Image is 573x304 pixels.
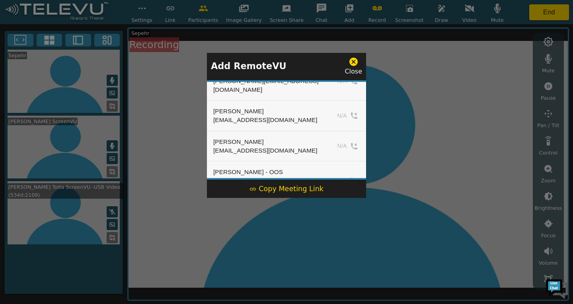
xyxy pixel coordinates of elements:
[14,37,33,57] img: d_736959983_company_1615157101543_736959983
[213,168,321,176] div: [PERSON_NAME] - OOS
[41,42,134,52] div: Chat with us now
[213,116,318,124] div: [EMAIL_ADDRESS][DOMAIN_NAME]
[213,107,318,116] div: [PERSON_NAME]
[345,57,362,76] div: Close
[4,217,152,245] textarea: Type your message and hit 'Enter'
[213,137,318,146] div: [PERSON_NAME]
[213,77,321,94] div: [PERSON_NAME][EMAIL_ADDRESS][DOMAIN_NAME]
[131,4,150,23] div: Minimize live chat window
[211,60,286,73] p: Add RemoteVU
[545,276,569,300] img: Chat Widget
[249,184,324,194] div: Copy Meeting Link
[46,100,110,180] span: We're online!
[213,146,318,155] div: [EMAIL_ADDRESS][DOMAIN_NAME]
[213,176,321,194] div: [PERSON_NAME][EMAIL_ADDRESS][DOMAIN_NAME]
